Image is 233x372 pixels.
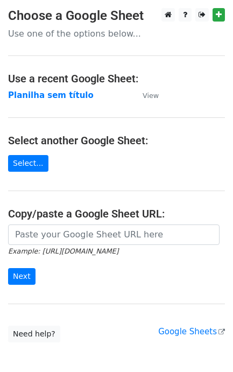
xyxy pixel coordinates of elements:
[8,207,225,220] h4: Copy/paste a Google Sheet URL:
[158,327,225,336] a: Google Sheets
[8,247,118,255] small: Example: [URL][DOMAIN_NAME]
[8,28,225,39] p: Use one of the options below...
[132,90,159,100] a: View
[8,8,225,24] h3: Choose a Google Sheet
[143,92,159,100] small: View
[8,268,36,285] input: Next
[8,72,225,85] h4: Use a recent Google Sheet:
[8,90,94,100] a: Planilha sem título
[8,134,225,147] h4: Select another Google Sheet:
[8,155,48,172] a: Select...
[8,224,220,245] input: Paste your Google Sheet URL here
[8,326,60,342] a: Need help?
